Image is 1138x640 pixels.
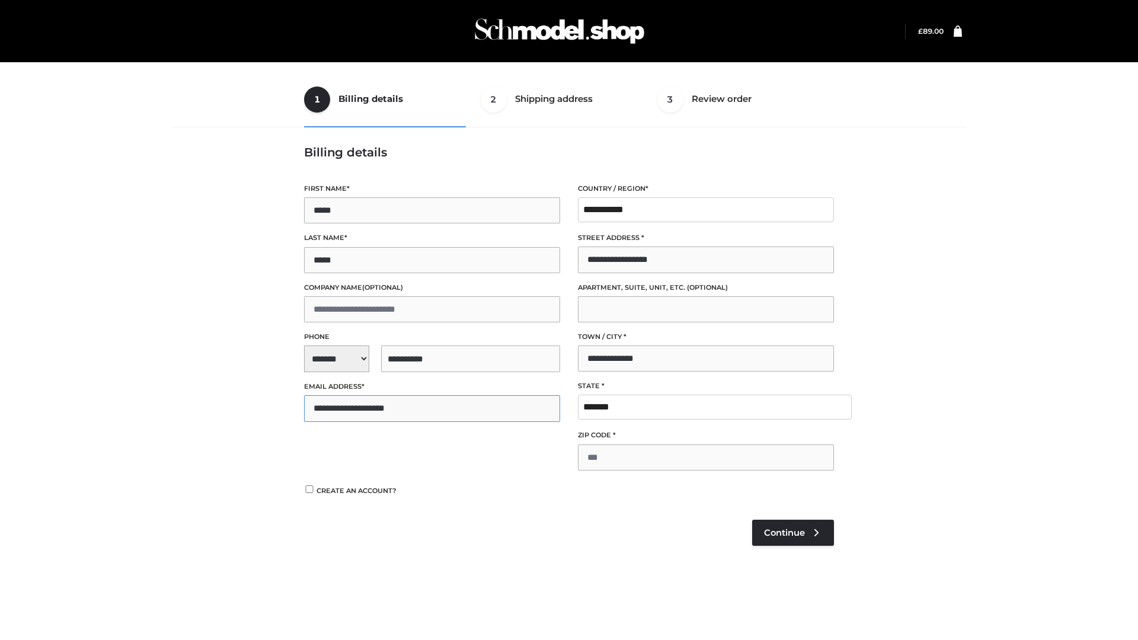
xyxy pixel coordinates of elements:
label: Country / Region [578,183,834,194]
span: Create an account? [317,487,397,495]
label: State [578,380,834,392]
a: Continue [752,520,834,546]
img: Schmodel Admin 964 [471,8,648,55]
span: Continue [764,527,805,538]
label: ZIP Code [578,430,834,441]
span: (optional) [362,283,403,292]
input: Create an account? [304,485,315,493]
label: Town / City [578,331,834,343]
span: £ [918,27,923,36]
label: Phone [304,331,560,343]
bdi: 89.00 [918,27,944,36]
label: Company name [304,282,560,293]
span: (optional) [687,283,728,292]
label: First name [304,183,560,194]
h3: Billing details [304,145,834,159]
label: Email address [304,381,560,392]
label: Last name [304,232,560,244]
label: Street address [578,232,834,244]
a: £89.00 [918,27,944,36]
label: Apartment, suite, unit, etc. [578,282,834,293]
